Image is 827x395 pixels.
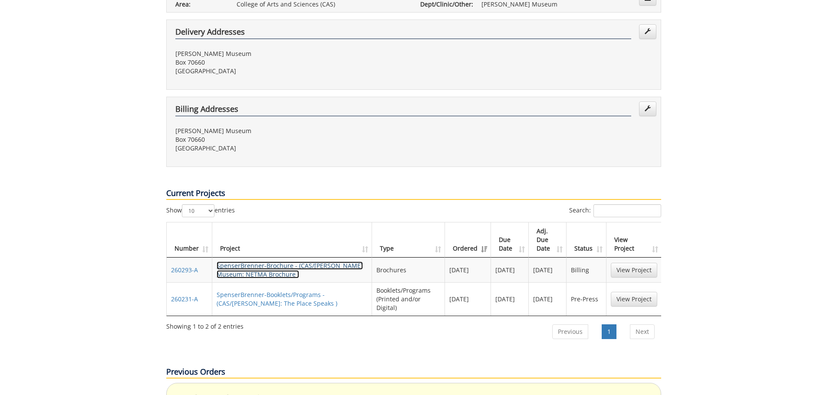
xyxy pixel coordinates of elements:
[167,222,212,258] th: Number: activate to sort column ascending
[175,67,407,75] p: [GEOGRAPHIC_DATA]
[175,135,407,144] p: Box 70660
[175,58,407,67] p: Box 70660
[567,222,606,258] th: Status: activate to sort column ascending
[445,258,491,282] td: [DATE]
[639,101,656,116] a: Edit Addresses
[567,258,606,282] td: Billing
[166,366,661,379] p: Previous Orders
[529,258,567,282] td: [DATE]
[166,204,235,217] label: Show entries
[569,204,661,217] label: Search:
[491,222,529,258] th: Due Date: activate to sort column ascending
[445,222,491,258] th: Ordered: activate to sort column ascending
[611,292,657,307] a: View Project
[611,263,657,277] a: View Project
[175,127,407,135] p: [PERSON_NAME] Museum
[175,144,407,153] p: [GEOGRAPHIC_DATA]
[639,24,656,39] a: Edit Addresses
[630,324,655,339] a: Next
[182,204,214,217] select: Showentries
[175,105,631,116] h4: Billing Addresses
[175,49,407,58] p: [PERSON_NAME] Museum
[212,222,372,258] th: Project: activate to sort column ascending
[372,282,445,316] td: Booklets/Programs (Printed and/or Digital)
[567,282,606,316] td: Pre-Press
[552,324,588,339] a: Previous
[372,258,445,282] td: Brochures
[491,282,529,316] td: [DATE]
[593,204,661,217] input: Search:
[445,282,491,316] td: [DATE]
[171,266,198,274] a: 260293-A
[529,282,567,316] td: [DATE]
[606,222,662,258] th: View Project: activate to sort column ascending
[217,291,337,307] a: SpenserBrenner-Booklets/Programs - (CAS/[PERSON_NAME]: The Place Speaks )
[175,28,631,39] h4: Delivery Addresses
[217,261,363,278] a: SpenserBrenner-Brochure - (CAS/[PERSON_NAME] Museum: NETMA Brochure )
[529,222,567,258] th: Adj. Due Date: activate to sort column ascending
[372,222,445,258] th: Type: activate to sort column ascending
[171,295,198,303] a: 260231-A
[602,324,616,339] a: 1
[166,319,244,331] div: Showing 1 to 2 of 2 entries
[166,188,661,200] p: Current Projects
[491,258,529,282] td: [DATE]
